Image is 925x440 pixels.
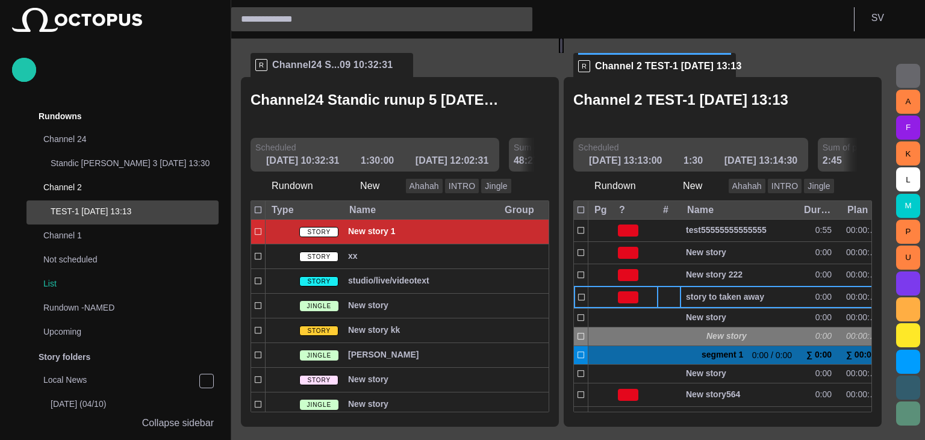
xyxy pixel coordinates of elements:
div: 00:00:00:00 [846,291,882,303]
h2: Channel 2 TEST-1 [DATE] 13:13 [573,91,788,108]
button: F [896,116,920,140]
span: New story 1 [348,226,494,237]
p: Channel 1 [43,229,82,241]
div: Plan dur [847,204,882,216]
button: SV [862,7,918,29]
div: 00:00:00:00 [846,247,882,258]
div: 0:00 [815,247,836,258]
p: Channel 2 [43,181,82,193]
span: Sum of planned [823,141,883,153]
p: R [255,59,267,71]
div: # [663,204,668,216]
div: 00:00:00:00 [846,368,882,379]
div: adasdsad BUMPER [348,343,494,367]
div: Group [505,204,534,216]
span: [PERSON_NAME] [348,349,494,361]
span: JINGLE [300,400,338,409]
div: 2:45 [823,153,842,168]
div: RChannel 2 TEST-1 [DATE] 13:13 [573,53,736,77]
span: New story 222 [686,269,793,280]
p: Rundown -NAMED [43,302,114,314]
ul: main menu [12,104,219,411]
div: 0:00 [815,330,836,342]
div: Type [272,204,294,216]
span: New story kk [348,324,494,336]
span: JINGLE [300,302,338,311]
button: Ahahah [406,179,443,193]
span: STORY [300,252,338,261]
div: 0:00 [815,291,836,303]
button: Collapse sidebar [12,411,219,435]
div: undefined [503,343,554,367]
div: 0:00 [815,368,836,379]
span: STORY [300,376,338,385]
div: 0:00 [815,389,836,400]
p: Standic [PERSON_NAME] 3 [DATE] 13:30 [51,157,210,169]
div: [DATE] 12:02:31 [416,153,494,168]
p: Upcoming [43,326,81,338]
span: Channel 2 TEST-1 [DATE] 13:13 [595,60,742,72]
span: Channel24 S...09 10:32:31 [272,59,393,71]
p: [DATE] (04/10) [51,398,106,410]
div: studio/live/videotext [348,269,494,293]
div: undefined [503,318,554,342]
div: 0:00 [815,312,836,323]
div: New story 1 [348,220,494,244]
div: [DATE] (04/10) [26,393,219,417]
div: undefined [503,368,554,392]
span: New story [686,312,793,323]
div: 1 [662,220,676,241]
span: New story564 [686,389,793,400]
div: 2 [662,383,676,407]
span: New story [348,398,494,410]
img: Octopus News Room [12,8,142,32]
span: xx [348,250,494,262]
div: [DATE] 13:13:00 [589,153,668,168]
div: undefined [503,220,554,244]
div: Duration [804,204,836,216]
div: 0:00 [815,269,836,280]
span: New story [348,374,494,385]
div: 00:00:00:00 [846,269,882,280]
div: ∑ 00:00:00:00 [846,346,882,364]
div: 48:27 [514,153,538,168]
button: U [896,246,920,270]
div: 00:00:00:00 [846,330,882,342]
p: Collapse sidebar [142,416,214,430]
div: undefined [503,392,554,417]
span: New story [348,300,494,311]
span: 0:00 / 0:00 [751,349,793,361]
div: undefined [503,244,554,268]
div: New story564 [686,383,793,407]
span: New story [686,247,793,258]
div: 00:00:00:11 [846,312,882,323]
span: test55555555555555 [686,225,793,236]
button: M [896,194,920,218]
div: story to taken away [686,287,793,308]
span: JINGLE [300,351,338,360]
div: Pg [594,204,607,216]
div: Standic [PERSON_NAME] 3 [DATE] 13:30 [26,152,219,176]
p: TEST-1 [DATE] 13:13 [51,205,131,217]
span: New story [686,368,793,379]
div: New story [348,392,494,417]
span: STORY [300,277,338,286]
div: New story [348,368,494,392]
div: xx [348,244,494,268]
span: story to taken away [686,291,793,303]
div: New story [686,309,793,327]
div: New story [686,242,793,264]
h2: Channel24 Standic runup 5 [DATE] 10:32:31 [251,91,501,108]
button: K [896,141,920,166]
p: Rundowns [39,110,82,122]
div: 1:30:00 [361,153,400,168]
button: Jingle [804,179,834,193]
div: segment 1 [686,346,746,364]
button: L [896,167,920,191]
p: List [43,277,57,290]
button: New [662,175,724,197]
button: Ahahah [729,179,765,193]
button: A [896,90,920,114]
span: New story [706,330,793,342]
div: TEST-1 [DATE] 13:13 [26,200,219,225]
